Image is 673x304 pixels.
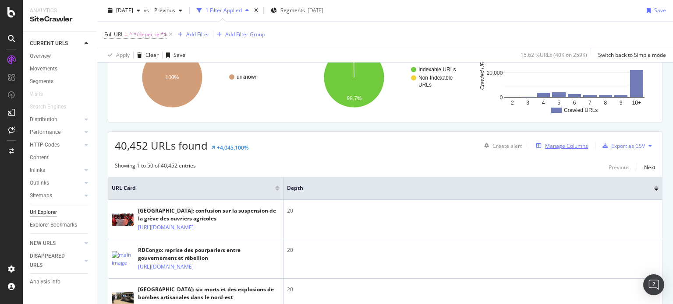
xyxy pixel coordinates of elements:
text: 5 [558,100,561,106]
text: 4 [542,100,545,106]
div: Next [644,164,655,171]
div: Clear [145,51,159,59]
div: Sitemaps [30,191,52,200]
div: +4,045,100% [217,144,248,151]
div: Create alert [492,142,522,150]
a: Content [30,153,91,162]
span: ^.*/depeche.*$ [129,28,167,41]
div: [GEOGRAPHIC_DATA]: six morts et des explosions de bombes artisanales dans le nord-est [138,286,280,301]
span: 40,452 URLs found [115,138,208,153]
img: main image [112,251,134,267]
div: Movements [30,64,57,73]
div: Url Explorer [30,208,57,217]
span: Depth [287,184,641,192]
a: Movements [30,64,91,73]
div: 15.62 % URLs ( 40K on 259K ) [521,51,587,59]
div: [DATE] [308,7,323,14]
svg: A chart. [478,39,653,115]
button: Add Filter Group [213,29,265,40]
button: [DATE] [104,3,144,17]
div: [GEOGRAPHIC_DATA]: confusion sur la suspension de la grève des ouvriers agricoles [138,207,280,223]
div: Showing 1 to 50 of 40,452 entries [115,162,196,172]
div: HTTP Codes [30,140,60,150]
text: 9 [620,100,623,106]
text: 20,000 [487,70,503,76]
button: 1 Filter Applied [193,3,252,17]
a: Performance [30,128,82,137]
a: Search Engines [30,102,75,112]
button: Apply [104,48,130,62]
a: Overview [30,52,91,61]
span: Previous [151,7,175,14]
span: vs [144,7,151,14]
div: Inlinks [30,166,45,175]
span: URL Card [112,184,273,192]
text: Crawled URLs [479,56,485,90]
div: SiteCrawler [30,14,90,24]
a: CURRENT URLS [30,39,82,48]
div: Manage Columns [545,142,588,150]
div: Export as CSV [611,142,645,150]
svg: A chart. [115,39,290,115]
text: 8 [604,100,607,106]
a: Visits [30,90,52,99]
div: DISAPPEARED URLS [30,252,74,270]
svg: A chart. [297,39,472,115]
div: Analysis Info [30,277,60,287]
button: Save [163,48,185,62]
div: Previous [609,164,630,171]
div: 20 [287,286,659,294]
div: 20 [287,246,659,254]
button: Previous [609,162,630,172]
span: Segments [280,7,305,14]
div: Explorer Bookmarks [30,220,77,230]
text: 10+ [632,100,641,106]
div: Overview [30,52,51,61]
a: Explorer Bookmarks [30,220,91,230]
text: Non-Indexable [418,75,453,81]
div: times [252,6,260,15]
a: HTTP Codes [30,140,82,150]
a: Url Explorer [30,208,91,217]
a: Outlinks [30,178,82,188]
button: Create alert [481,139,522,153]
text: Indexable URLs [418,66,456,73]
div: Outlinks [30,178,49,188]
button: Next [644,162,655,172]
div: Save [174,51,185,59]
img: main image [112,213,134,226]
text: 100% [166,74,179,80]
text: URLs [418,82,432,88]
button: Add Filter [174,29,209,40]
div: 20 [287,207,659,215]
a: Analysis Info [30,277,91,287]
div: Switch back to Simple mode [598,51,666,59]
button: Switch back to Simple mode [595,48,666,62]
a: NEW URLS [30,239,82,248]
text: Crawled URLs [564,107,598,113]
span: = [125,31,128,38]
a: Distribution [30,115,82,124]
div: NEW URLS [30,239,56,248]
text: 3 [527,100,530,106]
a: DISAPPEARED URLS [30,252,82,270]
text: 99.7% [347,95,361,101]
button: Clear [134,48,159,62]
text: unknown [237,74,258,80]
a: [URL][DOMAIN_NAME] [138,262,194,271]
div: Performance [30,128,60,137]
div: Search Engines [30,102,66,112]
button: Manage Columns [533,140,588,151]
a: Segments [30,77,91,86]
text: 2 [511,100,514,106]
div: Analytics [30,7,90,14]
text: 0 [500,94,503,101]
text: 7 [588,100,592,106]
div: Save [654,7,666,14]
div: RDCongo: reprise des pourparlers entre gouvernement et rébellion [138,246,280,262]
text: 6 [573,100,576,106]
span: Full URL [104,31,124,38]
button: Previous [151,3,186,17]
